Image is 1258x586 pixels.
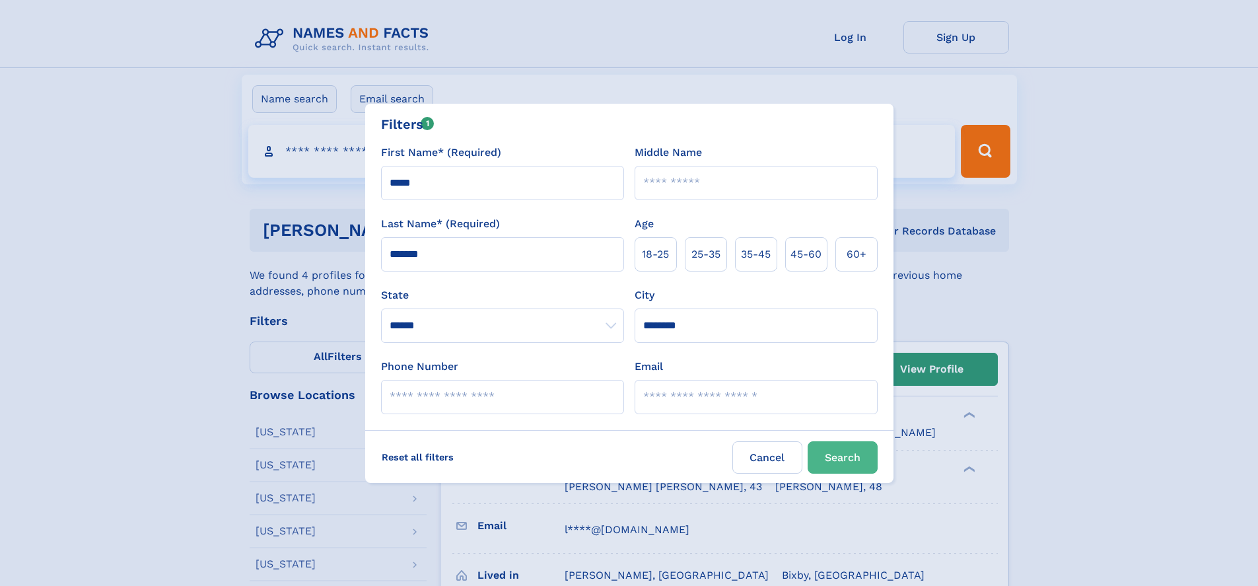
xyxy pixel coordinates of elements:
label: City [635,287,654,303]
label: First Name* (Required) [381,145,501,161]
button: Search [808,441,878,474]
label: State [381,287,624,303]
span: 45‑60 [790,246,821,262]
span: 60+ [847,246,866,262]
label: Email [635,359,663,375]
label: Phone Number [381,359,458,375]
label: Age [635,216,654,232]
label: Cancel [732,441,802,474]
div: Filters [381,114,435,134]
label: Reset all filters [373,441,462,473]
span: 25‑35 [691,246,720,262]
span: 18‑25 [642,246,669,262]
span: 35‑45 [741,246,771,262]
label: Last Name* (Required) [381,216,500,232]
label: Middle Name [635,145,702,161]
